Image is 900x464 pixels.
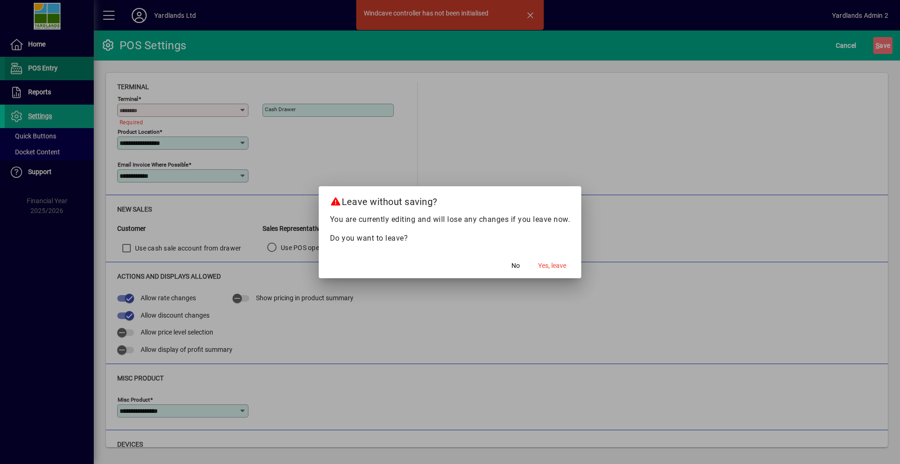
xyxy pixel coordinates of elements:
p: Do you want to leave? [330,233,570,244]
h2: Leave without saving? [319,186,582,213]
span: No [511,261,520,271]
button: Yes, leave [534,258,570,274]
span: Yes, leave [538,261,566,271]
p: You are currently editing and will lose any changes if you leave now. [330,214,570,225]
button: No [501,258,531,274]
